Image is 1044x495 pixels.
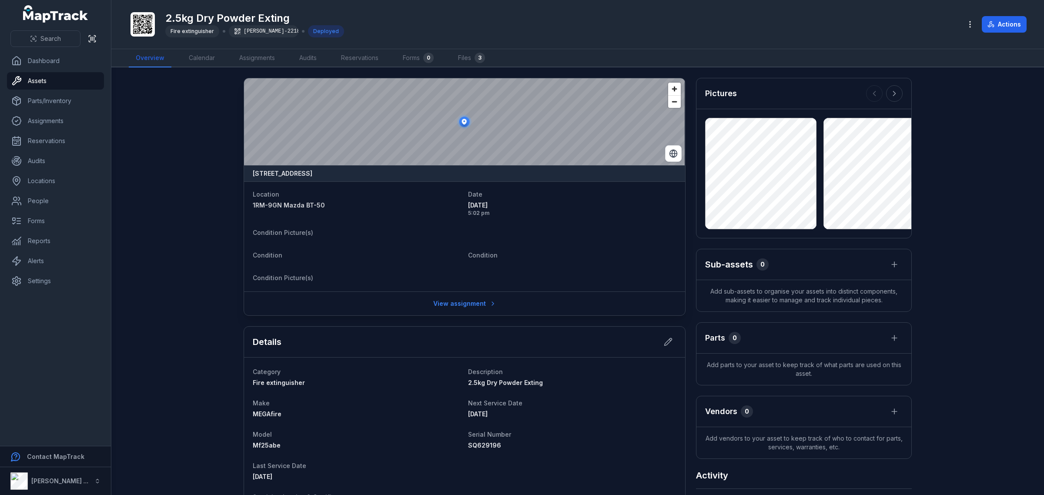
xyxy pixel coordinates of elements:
[696,469,728,482] h2: Activity
[705,258,753,271] h2: Sub-assets
[253,431,272,438] span: Model
[244,78,685,165] canvas: Map
[468,368,503,375] span: Description
[423,53,434,63] div: 0
[7,92,104,110] a: Parts/Inventory
[756,258,769,271] div: 0
[668,95,681,108] button: Zoom out
[468,399,522,407] span: Next Service Date
[253,399,270,407] span: Make
[253,229,313,236] span: Condition Picture(s)
[7,252,104,270] a: Alerts
[232,49,282,67] a: Assignments
[468,431,511,438] span: Serial Number
[7,192,104,210] a: People
[7,152,104,170] a: Audits
[665,145,682,162] button: Switch to Satellite View
[468,251,498,259] span: Condition
[7,52,104,70] a: Dashboard
[229,25,298,37] div: [PERSON_NAME]-2218
[7,272,104,290] a: Settings
[253,201,325,209] span: 1RM-9GN Mazda BT-50
[10,30,80,47] button: Search
[253,462,306,469] span: Last Service Date
[468,201,676,217] time: 8/26/2025, 5:02:37 PM
[334,49,385,67] a: Reservations
[129,49,171,67] a: Overview
[696,280,911,311] span: Add sub-assets to organise your assets into distinct components, making it easier to manage and t...
[253,251,282,259] span: Condition
[475,53,485,63] div: 3
[396,49,441,67] a: Forms0
[7,72,104,90] a: Assets
[7,232,104,250] a: Reports
[31,477,92,485] strong: [PERSON_NAME] Air
[253,441,281,449] span: Mf25abe
[468,410,488,418] span: [DATE]
[292,49,324,67] a: Audits
[253,336,281,348] h2: Details
[253,368,281,375] span: Category
[705,87,737,100] h3: Pictures
[253,410,281,418] span: MEGAfire
[253,274,313,281] span: Condition Picture(s)
[253,191,279,198] span: Location
[308,25,344,37] div: Deployed
[468,201,676,210] span: [DATE]
[182,49,222,67] a: Calendar
[27,453,84,460] strong: Contact MapTrack
[668,83,681,95] button: Zoom in
[705,405,737,418] h3: Vendors
[253,473,272,480] span: [DATE]
[253,169,312,178] strong: [STREET_ADDRESS]
[696,427,911,458] span: Add vendors to your asset to keep track of who to contact for parts, services, warranties, etc.
[165,11,344,25] h1: 2.5kg Dry Powder Exting
[7,112,104,130] a: Assignments
[428,295,502,312] a: View assignment
[451,49,492,67] a: Files3
[468,441,501,449] span: SQ629196
[696,354,911,385] span: Add parts to your asset to keep track of what parts are used on this asset.
[468,191,482,198] span: Date
[468,210,676,217] span: 5:02 pm
[7,172,104,190] a: Locations
[729,332,741,344] div: 0
[253,379,305,386] span: Fire extinguisher
[253,473,272,480] time: 5/1/2025, 12:00:00 AM
[40,34,61,43] span: Search
[171,28,214,34] span: Fire extinguisher
[23,5,88,23] a: MapTrack
[7,132,104,150] a: Reservations
[7,212,104,230] a: Forms
[705,332,725,344] h3: Parts
[741,405,753,418] div: 0
[982,16,1027,33] button: Actions
[468,379,543,386] span: 2.5kg Dry Powder Exting
[253,201,461,210] a: 1RM-9GN Mazda BT-50
[468,410,488,418] time: 11/1/2025, 12:00:00 AM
